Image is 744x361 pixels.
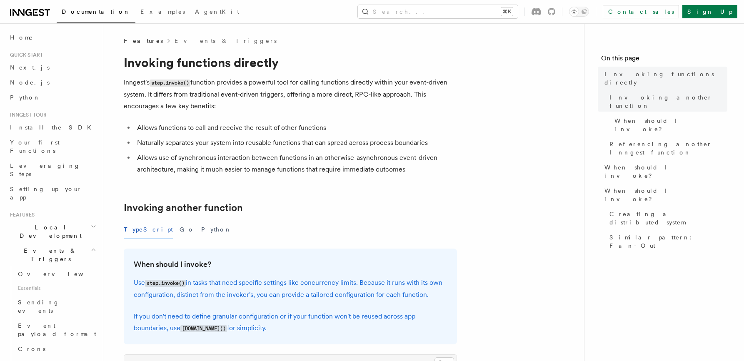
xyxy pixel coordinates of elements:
span: Invoking functions directly [604,70,727,87]
span: Quick start [7,52,43,58]
code: [DOMAIN_NAME]() [180,325,227,332]
span: Node.js [10,79,50,86]
span: Features [7,212,35,218]
a: Sign Up [682,5,737,18]
a: Events & Triggers [175,37,277,45]
span: Referencing another Inngest function [609,140,727,157]
a: Similar pattern: Fan-Out [606,230,727,253]
a: When should I invoke? [601,160,727,183]
span: Next.js [10,64,50,71]
a: When should I invoke? [601,183,727,207]
a: Invoking another function [606,90,727,113]
h4: On this page [601,53,727,67]
span: When should I invoke? [604,187,727,203]
span: AgentKit [195,8,239,15]
span: Features [124,37,163,45]
span: Events & Triggers [7,246,91,263]
button: Go [180,220,195,239]
button: Toggle dark mode [569,7,589,17]
a: Home [7,30,98,45]
a: Python [7,90,98,105]
span: Documentation [62,8,130,15]
span: Overview [18,271,104,277]
h1: Invoking functions directly [124,55,457,70]
li: Allows use of synchronous interaction between functions in an otherwise-asynchronous event-driven... [135,152,457,175]
p: If you don't need to define granular configuration or if your function won't be reused across app... [134,311,447,334]
span: Your first Functions [10,139,60,154]
button: Search...⌘K [358,5,518,18]
span: Python [10,94,40,101]
a: Invoking another function [124,202,243,214]
a: AgentKit [190,2,244,22]
a: Your first Functions [7,135,98,158]
span: Crons [18,346,45,352]
code: step.invoke() [150,80,190,87]
span: Inngest tour [7,112,47,118]
a: Documentation [57,2,135,23]
a: Leveraging Steps [7,158,98,182]
button: Events & Triggers [7,243,98,266]
li: Allows functions to call and receive the result of other functions [135,122,457,134]
a: Setting up your app [7,182,98,205]
span: Local Development [7,223,91,240]
span: Essentials [15,281,98,295]
span: When should I invoke? [604,163,727,180]
a: Referencing another Inngest function [606,137,727,160]
span: Setting up your app [10,186,82,201]
span: Similar pattern: Fan-Out [609,233,727,250]
a: Creating a distributed system [606,207,727,230]
a: When should I invoke? [134,259,211,270]
code: step.invoke() [145,280,186,287]
a: Crons [15,341,98,356]
a: Sending events [15,295,98,318]
li: Naturally separates your system into reusable functions that can spread across process boundaries [135,137,457,149]
a: Overview [15,266,98,281]
button: TypeScript [124,220,173,239]
span: Examples [140,8,185,15]
span: Install the SDK [10,124,96,131]
p: Use in tasks that need specific settings like concurrency limits. Because it runs with its own co... [134,277,447,301]
a: Invoking functions directly [601,67,727,90]
a: Examples [135,2,190,22]
span: Leveraging Steps [10,162,80,177]
p: Inngest's function provides a powerful tool for calling functions directly within your event-driv... [124,77,457,112]
a: Contact sales [603,5,679,18]
span: Home [10,33,33,42]
a: Install the SDK [7,120,98,135]
span: Sending events [18,299,60,314]
a: When should I invoke? [611,113,727,137]
button: Python [201,220,232,239]
kbd: ⌘K [501,7,513,16]
span: Event payload format [18,322,96,337]
a: Next.js [7,60,98,75]
button: Local Development [7,220,98,243]
a: Node.js [7,75,98,90]
span: When should I invoke? [614,117,727,133]
span: Invoking another function [609,93,727,110]
a: Event payload format [15,318,98,341]
span: Creating a distributed system [609,210,727,227]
